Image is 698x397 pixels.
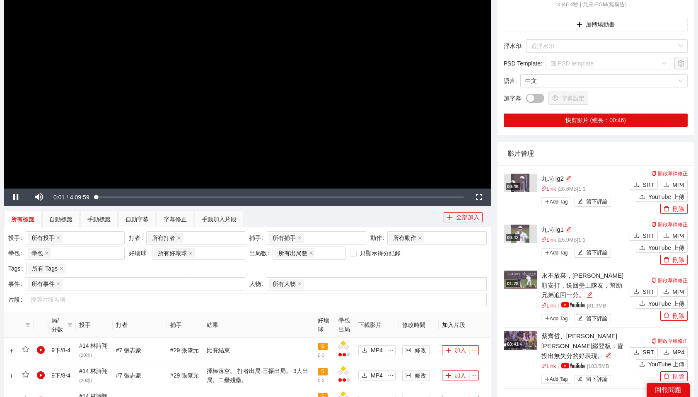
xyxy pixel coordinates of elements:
[51,316,64,334] span: 局/分數
[358,345,386,355] button: downloadMP4
[249,231,267,244] label: 捕手
[575,249,611,258] button: edit留下評論
[188,251,193,255] span: close
[164,215,187,224] div: 字幕修正
[278,249,307,258] span: 所有出局數
[56,282,60,286] span: close
[116,372,141,379] span: # 7 張志豪
[504,76,517,85] span: 語言 :
[511,174,529,192] img: 297dec8e-e111-447a-a61b-7329042edec0.jpg
[541,225,628,235] div: 九局 ig1
[8,262,26,275] label: Tags
[389,233,424,243] span: 所有動作
[468,189,491,206] button: Fullscreen
[56,236,60,240] span: close
[177,236,181,240] span: close
[504,59,542,68] span: PSD Template :
[663,182,669,189] span: download
[525,75,683,87] span: 中文
[541,331,628,361] div: 蔡齊哲、[PERSON_NAME][PERSON_NAME]繼登板，皆投出無失分的好表現。
[97,196,464,198] div: Progress Bar
[541,248,571,257] span: Add Tag
[506,183,520,190] div: 00:46
[51,372,70,379] span: 9 下 / 8 - 4
[660,255,688,265] button: delete刪除
[672,180,684,189] span: MP4
[68,322,72,327] span: filter
[297,282,302,286] span: close
[630,180,658,190] button: downloadSRT
[415,346,426,355] span: 修改
[371,371,383,380] span: MP4
[578,376,583,382] span: edit
[639,300,645,307] span: upload
[507,142,684,165] div: 影片管理
[469,370,479,380] button: ellipsis
[469,345,479,355] button: ellipsis
[249,277,267,290] label: 人物
[674,57,688,70] button: setting
[51,347,70,353] span: 9 下 / 8 - 4
[642,287,654,296] span: SRT
[402,370,430,380] button: column-width修改
[406,373,411,379] span: column-width
[648,299,684,308] span: YouTube 上傳
[8,293,26,306] label: 片段
[31,233,55,242] span: 所有投手
[4,189,27,206] button: Pause
[22,371,29,378] span: star
[275,248,315,258] span: 所有出局數
[318,378,324,383] span: 0 - 3
[8,348,14,354] button: 展開行
[648,243,684,252] span: YouTube 上傳
[630,287,658,297] button: downloadSRT
[555,1,643,9] p: 1x | 46.4 秒 | 兄弟-PGM(無廣告)
[504,271,537,289] img: b52da577-d23d-4955-a203-4657832b37e4.jpg
[170,372,199,379] span: # 29 張肇元
[587,292,593,298] span: edit
[541,186,547,191] span: link
[648,192,684,201] span: YouTube 上傳
[116,347,141,353] span: # 7 張志豪
[652,171,688,177] a: 開啟草稿修正
[314,312,335,338] th: 好壞球
[439,312,490,338] th: 加入片段
[652,222,657,227] span: copy
[504,94,523,103] span: 加字幕 :
[386,370,396,380] button: ellipsis
[154,248,195,258] span: 所有好壞球
[53,194,65,201] span: 0:01
[545,250,550,255] span: plus
[565,226,572,232] span: edit
[37,371,45,380] span: play-circle
[605,352,611,358] span: edit
[445,347,451,354] span: plus
[642,348,654,357] span: SRT
[660,180,688,190] button: downloadMP4
[24,322,32,327] span: filter
[660,371,688,381] button: delete刪除
[362,373,367,379] span: download
[202,215,237,224] div: 手動加入片段
[664,373,669,380] span: delete
[129,247,152,260] label: 好壞球
[297,236,302,240] span: close
[79,353,92,358] span: ( 20 球)
[660,287,688,297] button: downloadMP4
[371,346,383,355] span: MP4
[636,299,688,309] button: uploadYouTube 上傳
[578,199,583,205] span: edit
[652,222,688,228] a: 開啟草稿修正
[541,185,628,194] p: | 28.6 MB | 1:1
[415,371,426,380] span: 修改
[25,322,30,327] span: filter
[67,194,68,201] span: /
[541,363,556,369] a: linkLink
[158,249,187,258] span: 所有好壞球
[541,236,628,244] p: | 25.9 MB | 1:1
[370,231,388,244] label: 動作
[170,347,199,353] span: # 29 張肇元
[565,225,572,235] div: 編輯
[575,375,611,384] button: edit留下評論
[565,175,572,182] span: edit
